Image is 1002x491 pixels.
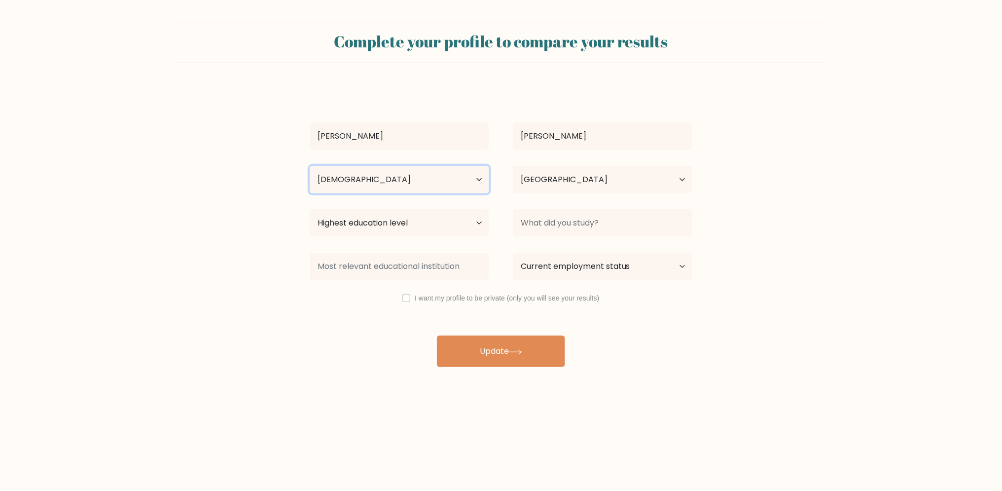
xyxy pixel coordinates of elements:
button: Update [437,336,565,367]
input: First name [310,122,489,150]
input: Last name [513,122,692,150]
label: I want my profile to be private (only you will see your results) [415,294,599,302]
h2: Complete your profile to compare your results [181,32,821,51]
input: Most relevant educational institution [310,253,489,280]
input: What did you study? [513,209,692,237]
